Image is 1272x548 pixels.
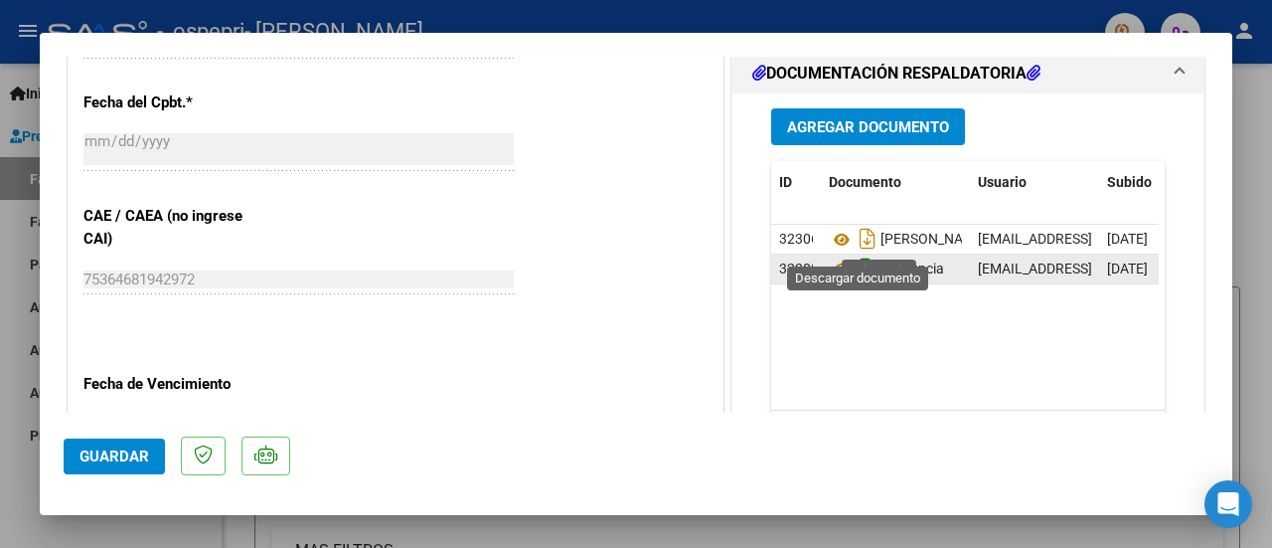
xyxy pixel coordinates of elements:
span: 32308 [779,261,819,276]
div: 2 total [771,411,1165,460]
span: Asistencia [829,262,944,277]
p: Fecha del Cpbt. [83,91,270,114]
datatable-header-cell: Documento [821,161,970,204]
datatable-header-cell: Usuario [970,161,1099,204]
mat-expansion-panel-header: DOCUMENTACIÓN RESPALDATORIA [732,54,1203,93]
button: Guardar [64,439,165,474]
div: DOCUMENTACIÓN RESPALDATORIA [732,93,1203,506]
span: [DATE] [1107,231,1148,247]
datatable-header-cell: ID [771,161,821,204]
span: Documento [829,174,901,190]
h1: DOCUMENTACIÓN RESPALDATORIA [752,62,1040,86]
p: Fecha de Vencimiento [83,373,270,396]
i: Descargar documento [855,253,880,284]
span: [PERSON_NAME] [829,232,987,248]
button: Agregar Documento [771,108,965,145]
span: [DATE] [1107,261,1148,276]
i: Descargar documento [855,223,880,255]
span: Guardar [79,448,149,465]
span: Subido [1107,174,1152,190]
div: Open Intercom Messenger [1204,480,1252,528]
datatable-header-cell: Subido [1099,161,1198,204]
span: ID [779,174,792,190]
span: Agregar Documento [787,118,949,136]
span: Usuario [978,174,1027,190]
p: CAE / CAEA (no ingrese CAI) [83,205,270,250]
span: 32306 [779,231,819,247]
